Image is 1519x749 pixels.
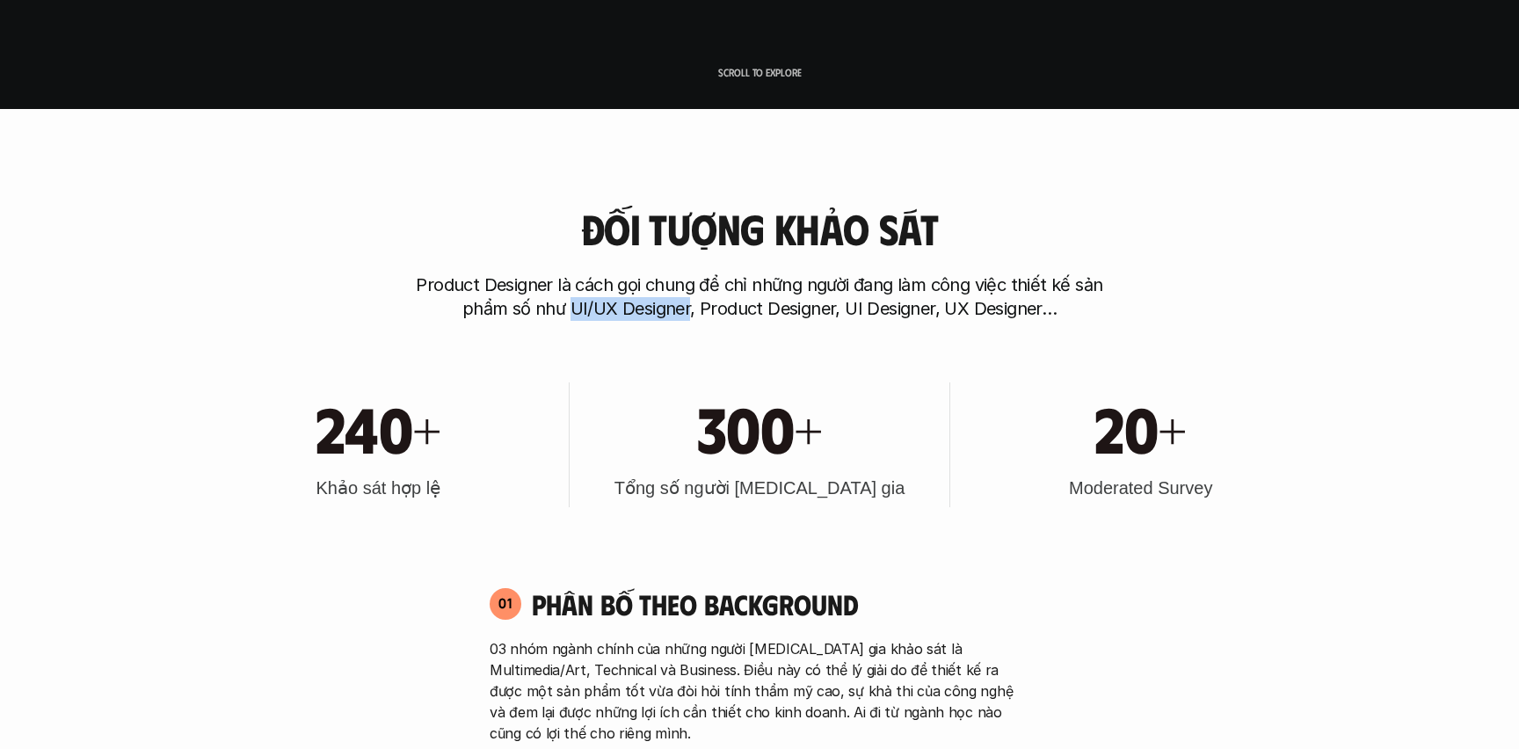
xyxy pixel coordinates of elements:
h4: Phân bố theo background [532,587,1029,621]
h3: Tổng số người [MEDICAL_DATA] gia [614,476,905,500]
p: 01 [498,596,512,610]
h3: Khảo sát hợp lệ [316,476,441,500]
h3: Đối tượng khảo sát [581,206,938,252]
h3: Moderated Survey [1069,476,1212,500]
p: 03 nhóm ngành chính của những người [MEDICAL_DATA] gia khảo sát là Multimedia/Art, Technical và B... [490,638,1029,744]
p: Scroll to explore [718,66,802,78]
p: Product Designer là cách gọi chung để chỉ những người đang làm công việc thiết kế sản phẩm số như... [408,273,1111,321]
h1: 240+ [316,389,441,465]
h1: 300+ [697,389,823,465]
h1: 20+ [1094,389,1187,465]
